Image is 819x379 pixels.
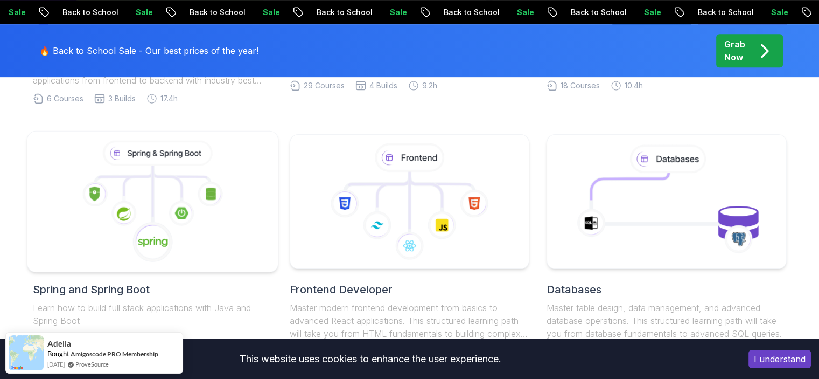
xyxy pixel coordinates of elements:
p: Grab Now [724,38,745,64]
span: [DATE] [47,360,65,369]
a: Frontend DeveloperMaster modern frontend development from basics to advanced React applications. ... [290,134,529,357]
p: Sale [125,7,160,18]
p: Sale [253,7,287,18]
h2: Spring and Spring Boot [33,282,272,297]
span: 18 Courses [561,80,600,91]
span: 17.4h [160,93,178,104]
span: 29 Courses [304,80,345,91]
p: Back to School [306,7,380,18]
span: Bought [47,349,69,358]
img: provesource social proof notification image [9,335,44,370]
span: 9.2h [422,80,437,91]
span: Adella [47,339,71,348]
button: Accept cookies [748,350,811,368]
span: 6 Courses [47,93,83,104]
a: DatabasesMaster table design, data management, and advanced database operations. This structured ... [547,134,786,357]
a: ProveSource [75,360,109,369]
p: Back to School [688,7,761,18]
div: This website uses cookies to enhance the user experience. [8,347,732,371]
span: 4 Builds [369,80,397,91]
p: Learn how to build full stack applications with Java and Spring Boot [33,301,272,327]
p: Sale [380,7,414,18]
h2: Databases [547,282,786,297]
p: Back to School [561,7,634,18]
span: 10.4h [625,80,643,91]
p: Master table design, data management, and advanced database operations. This structured learning ... [547,301,786,340]
p: Master modern frontend development from basics to advanced React applications. This structured le... [290,301,529,340]
p: Sale [507,7,541,18]
p: Back to School [179,7,253,18]
h2: Frontend Developer [290,282,529,297]
p: Sale [634,7,668,18]
a: Spring and Spring BootLearn how to build full stack applications with Java and Spring Boot10 Cour... [33,134,272,344]
p: Back to School [433,7,507,18]
p: Sale [761,7,795,18]
span: 3 Builds [108,93,136,104]
p: 🔥 Back to School Sale - Our best prices of the year! [39,44,258,57]
a: Amigoscode PRO Membership [71,350,158,358]
p: Back to School [52,7,125,18]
